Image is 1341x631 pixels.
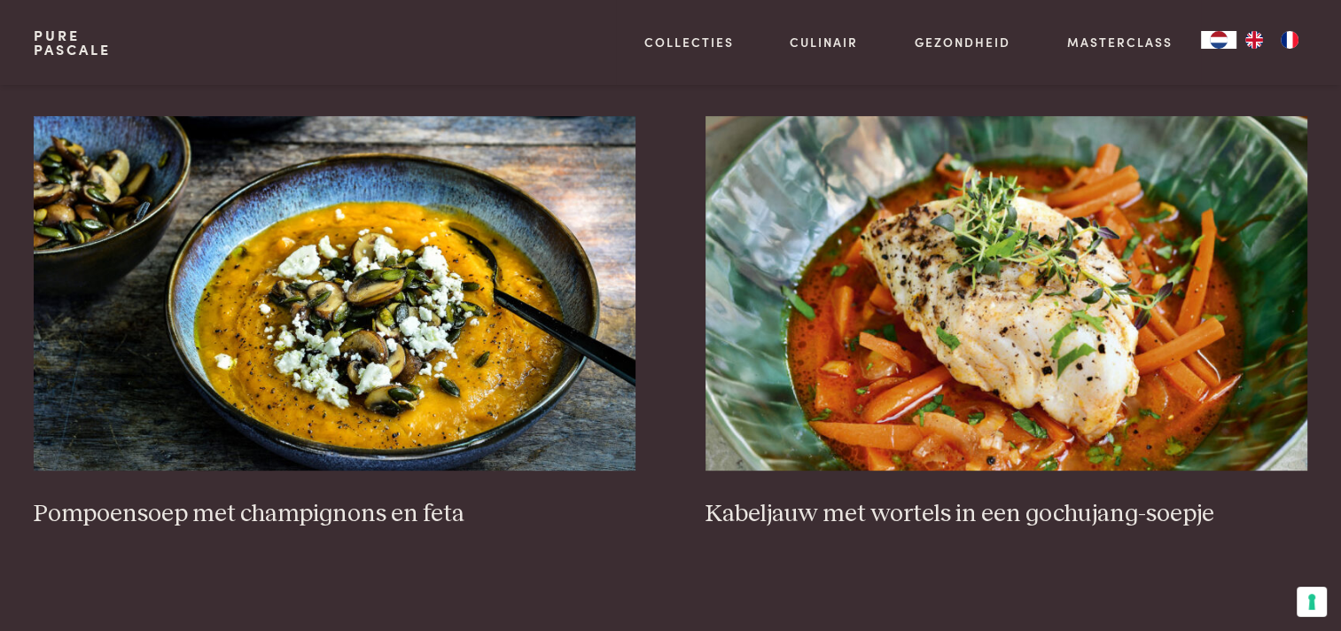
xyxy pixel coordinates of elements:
button: Uw voorkeuren voor toestemming voor trackingtechnologieën [1297,587,1327,617]
img: Kabeljauw met wortels in een gochujang-soepje [706,116,1306,471]
div: Language [1201,31,1236,49]
h3: Kabeljauw met wortels in een gochujang-soepje [706,499,1306,530]
h3: Pompoensoep met champignons en feta [34,499,635,530]
a: FR [1272,31,1307,49]
img: Pompoensoep met champignons en feta [34,116,635,471]
a: Gezondheid [915,33,1010,51]
a: NL [1201,31,1236,49]
a: Collecties [644,33,734,51]
a: EN [1236,31,1272,49]
ul: Language list [1236,31,1307,49]
a: PurePascale [34,28,111,57]
a: Culinair [790,33,858,51]
a: Kabeljauw met wortels in een gochujang-soepje Kabeljauw met wortels in een gochujang-soepje [706,116,1306,529]
a: Pompoensoep met champignons en feta Pompoensoep met champignons en feta [34,116,635,529]
aside: Language selected: Nederlands [1201,31,1307,49]
a: Masterclass [1067,33,1173,51]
